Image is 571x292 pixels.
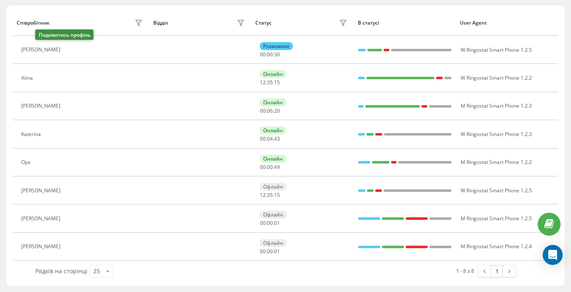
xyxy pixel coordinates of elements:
[260,80,280,86] div: : :
[274,164,280,171] span: 49
[267,191,273,199] span: 35
[260,107,266,114] span: 00
[267,79,273,86] span: 35
[35,30,94,40] div: Подивитись профіль
[260,164,266,171] span: 00
[260,164,280,170] div: : :
[461,131,532,138] span: W Ringostat Smart Phone 1.2.3
[260,52,280,58] div: : :
[461,159,532,166] span: M Ringostat Smart Phone 1.2.2
[260,183,287,191] div: Офлайн
[260,51,266,58] span: 00
[267,219,273,227] span: 00
[260,136,280,142] div: : :
[260,42,293,50] div: Розмовляє
[491,265,503,277] a: 1
[255,20,272,26] div: Статус
[21,244,62,249] div: [PERSON_NAME]
[461,102,532,109] span: M Ringostat Smart Phone 1.2.3
[274,248,280,255] span: 01
[461,243,532,250] span: M Ringostat Smart Phone 1.2.4
[358,20,452,26] div: В статусі
[461,187,532,194] span: W Ringostat Smart Phone 1.2.5
[93,267,100,275] div: 25
[260,98,286,106] div: Онлайн
[21,103,62,109] div: [PERSON_NAME]
[21,47,62,53] div: [PERSON_NAME]
[35,267,87,275] span: Рядків на сторінці
[274,191,280,199] span: 15
[260,108,280,114] div: : :
[260,155,286,163] div: Онлайн
[267,107,273,114] span: 06
[260,239,287,247] div: Офлайн
[260,135,266,142] span: 00
[153,20,168,26] div: Відділ
[260,126,286,134] div: Онлайн
[21,131,43,137] div: Katerina
[260,248,266,255] span: 00
[274,135,280,142] span: 43
[21,75,35,81] div: Alina
[461,215,532,222] span: M Ringostat Smart Phone 1.2.5
[260,70,286,78] div: Онлайн
[260,192,280,198] div: : :
[267,135,273,142] span: 04
[21,159,32,165] div: Oya
[274,107,280,114] span: 20
[267,51,273,58] span: 00
[267,248,273,255] span: 00
[461,74,532,81] span: W Ringostat Smart Phone 1.2.2
[274,79,280,86] span: 15
[260,219,266,227] span: 00
[21,188,62,194] div: [PERSON_NAME]
[260,249,280,254] div: : :
[21,216,62,222] div: [PERSON_NAME]
[260,211,287,219] div: Офлайн
[260,220,280,226] div: : :
[461,46,532,53] span: W Ringostat Smart Phone 1.2.5
[274,219,280,227] span: 01
[543,245,563,265] div: Open Intercom Messenger
[460,20,554,26] div: User Agent
[17,20,50,26] div: Співробітник
[456,267,474,275] div: 1 - 8 з 8
[260,191,266,199] span: 12
[260,79,266,86] span: 12
[274,51,280,58] span: 30
[267,164,273,171] span: 00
